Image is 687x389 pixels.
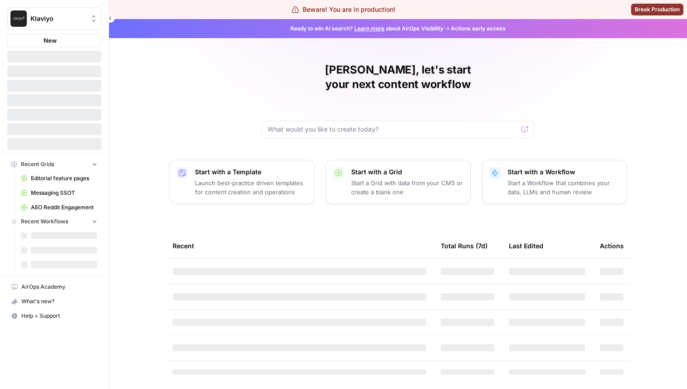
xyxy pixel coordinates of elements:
div: Beware! You are in production! [292,5,395,14]
button: Recent Grids [7,158,101,171]
div: What's new? [8,295,101,308]
a: Learn more [354,25,384,32]
button: Help + Support [7,309,101,323]
span: AEO Reddit Engagement [31,203,97,212]
span: Ready to win AI search? about AirOps Visibility [290,25,443,33]
button: New [7,34,101,47]
span: New [44,36,57,45]
a: AEO Reddit Engagement [17,200,101,215]
span: Recent Workflows [21,217,68,226]
div: Actions [600,233,624,258]
button: Start with a GridStart a Grid with data from your CMS or create a blank one [325,160,471,204]
div: Recent [173,233,426,258]
span: Break Production [635,5,680,14]
span: Messaging SSOT [31,189,97,197]
button: Start with a WorkflowStart a Workflow that combines your data, LLMs and human review [482,160,627,204]
span: Actions early access [451,25,506,33]
p: Launch best-practice driven templates for content creation and operations [195,178,307,197]
div: Last Edited [509,233,543,258]
p: Start a Grid with data from your CMS or create a blank one [351,178,463,197]
span: Klaviyo [30,14,85,23]
span: AirOps Academy [21,283,97,291]
button: Recent Workflows [7,215,101,228]
p: Start with a Template [195,167,307,177]
button: Workspace: Klaviyo [7,7,101,30]
input: What would you like to create today? [268,125,518,134]
p: Start a Workflow that combines your data, LLMs and human review [508,178,619,197]
button: Break Production [631,4,683,15]
span: Help + Support [21,312,97,320]
button: Start with a TemplateLaunch best-practice driven templates for content creation and operations [169,160,314,204]
span: Editorial feature pages [31,174,97,182]
p: Start with a Workflow [508,167,619,177]
h1: [PERSON_NAME], let's start your next content workflow [262,63,534,92]
a: AirOps Academy [7,280,101,294]
span: Recent Grids [21,160,54,168]
a: Editorial feature pages [17,171,101,186]
img: Klaviyo Logo [10,10,27,27]
a: Messaging SSOT [17,186,101,200]
p: Start with a Grid [351,167,463,177]
div: Total Runs (7d) [441,233,488,258]
button: What's new? [7,294,101,309]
